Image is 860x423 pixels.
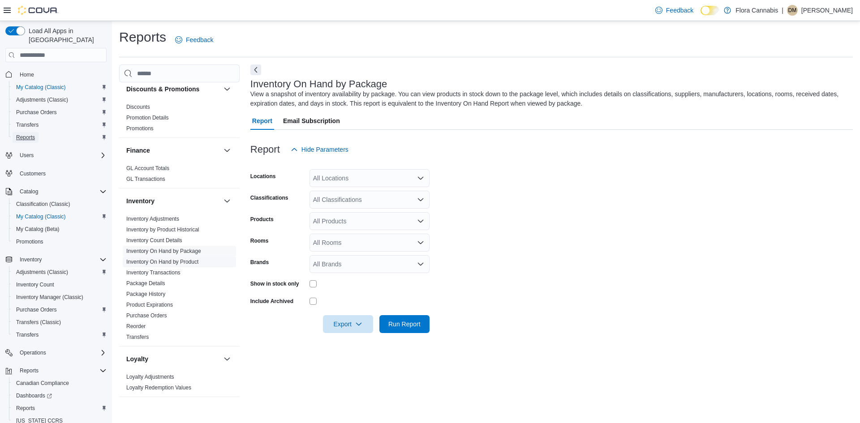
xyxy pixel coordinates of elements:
button: Adjustments (Classic) [9,266,110,278]
span: Inventory Transactions [126,269,181,276]
button: Inventory Manager (Classic) [9,291,110,303]
label: Classifications [250,194,288,201]
span: Adjustments (Classic) [16,269,68,276]
span: Promotions [16,238,43,245]
span: My Catalog (Classic) [13,211,107,222]
button: Purchase Orders [9,303,110,316]
a: Transfers [13,120,42,130]
a: Inventory Adjustments [126,216,179,222]
a: Canadian Compliance [13,378,73,389]
a: Inventory Manager (Classic) [13,292,87,303]
button: Transfers [9,329,110,341]
span: Reports [20,367,39,374]
span: Inventory by Product Historical [126,226,199,233]
button: Next [250,64,261,75]
a: Purchase Orders [13,304,60,315]
a: Home [16,69,38,80]
span: Dashboards [13,390,107,401]
a: Inventory Transactions [126,269,181,276]
button: Discounts & Promotions [126,85,220,94]
a: Loyalty Redemption Values [126,385,191,391]
label: Include Archived [250,298,293,305]
a: Classification (Classic) [13,199,74,209]
button: Operations [2,346,110,359]
span: My Catalog (Classic) [16,84,66,91]
button: Open list of options [417,196,424,203]
span: GL Transactions [126,175,165,183]
span: Reports [16,365,107,376]
h3: Loyalty [126,355,148,363]
label: Rooms [250,237,269,244]
a: Reorder [126,323,146,329]
span: Reorder [126,323,146,330]
span: Operations [16,347,107,358]
span: Inventory Count [16,281,54,288]
label: Brands [250,259,269,266]
a: Inventory by Product Historical [126,226,199,233]
a: My Catalog (Classic) [13,211,69,222]
span: DM [788,5,797,16]
div: View a snapshot of inventory availability by package. You can view products in stock down to the ... [250,90,848,108]
button: Canadian Compliance [9,377,110,389]
button: Run Report [379,315,430,333]
a: Promotion Details [126,115,169,121]
button: Classification (Classic) [9,198,110,210]
span: Inventory Count [13,279,107,290]
span: Purchase Orders [13,304,107,315]
button: Loyalty [126,355,220,363]
span: My Catalog (Beta) [16,226,60,233]
span: Purchase Orders [16,109,57,116]
button: Finance [222,145,232,156]
span: Hide Parameters [301,145,348,154]
a: Discounts [126,104,150,110]
span: Loyalty Adjustments [126,373,174,380]
span: Inventory Adjustments [126,215,179,222]
label: Locations [250,173,276,180]
span: Adjustments (Classic) [16,96,68,103]
p: [PERSON_NAME] [801,5,853,16]
span: Catalog [16,186,107,197]
button: Promotions [9,235,110,248]
button: Home [2,68,110,81]
a: Transfers (Classic) [13,317,64,328]
a: Reports [13,132,39,143]
span: Discounts [126,103,150,111]
span: Transfers (Classic) [13,317,107,328]
span: My Catalog (Classic) [13,82,107,93]
h3: Inventory On Hand by Package [250,79,387,90]
span: Transfers [16,121,39,128]
button: Loyalty [222,354,232,364]
span: Catalog [20,188,38,195]
span: Transfers [16,331,39,338]
a: Product Expirations [126,302,173,308]
a: Package Details [126,280,165,286]
span: Loyalty Redemption Values [126,384,191,391]
span: Purchase Orders [16,306,57,313]
span: Purchase Orders [126,312,167,319]
span: Promotion Details [126,114,169,121]
a: Adjustments (Classic) [13,267,72,278]
button: Users [2,149,110,162]
span: Transfers [126,333,149,341]
a: Dashboards [13,390,56,401]
label: Show in stock only [250,280,299,287]
a: GL Account Totals [126,165,169,171]
a: Inventory On Hand by Package [126,248,201,254]
span: Classification (Classic) [13,199,107,209]
span: Home [16,68,107,80]
button: Purchase Orders [9,106,110,119]
button: My Catalog (Beta) [9,223,110,235]
h3: Finance [126,146,150,155]
span: Purchase Orders [13,107,107,118]
h3: Report [250,144,280,155]
button: Transfers (Classic) [9,316,110,329]
p: Flora Cannabis [735,5,778,16]
a: Feedback [652,1,697,19]
button: Catalog [2,185,110,198]
span: Run Report [388,320,421,329]
span: Classification (Classic) [16,201,70,208]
